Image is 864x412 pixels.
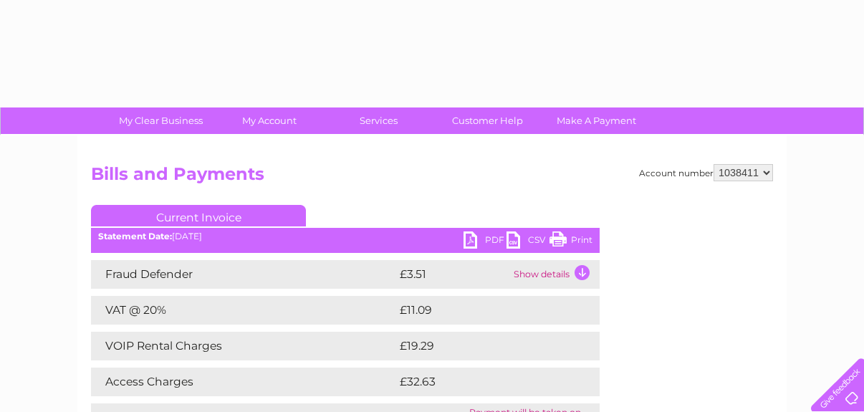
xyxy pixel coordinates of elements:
[396,296,568,325] td: £11.09
[464,231,507,252] a: PDF
[91,332,396,360] td: VOIP Rental Charges
[507,231,549,252] a: CSV
[211,107,329,134] a: My Account
[91,231,600,241] div: [DATE]
[510,260,600,289] td: Show details
[428,107,547,134] a: Customer Help
[91,205,306,226] a: Current Invoice
[549,231,592,252] a: Print
[396,368,570,396] td: £32.63
[91,164,773,191] h2: Bills and Payments
[639,164,773,181] div: Account number
[396,332,570,360] td: £19.29
[320,107,438,134] a: Services
[91,296,396,325] td: VAT @ 20%
[98,231,172,241] b: Statement Date:
[91,260,396,289] td: Fraud Defender
[102,107,220,134] a: My Clear Business
[396,260,510,289] td: £3.51
[91,368,396,396] td: Access Charges
[537,107,656,134] a: Make A Payment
